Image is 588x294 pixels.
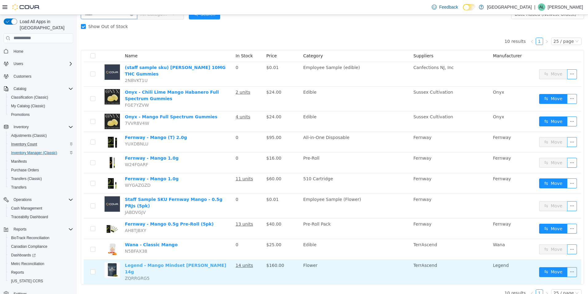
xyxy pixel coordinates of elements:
span: Sussex Cultivation [336,75,376,80]
span: Canfections NJ, Inc [336,50,377,55]
span: Traceabilty Dashboard [9,213,73,221]
button: icon: swapMove [462,55,491,64]
i: icon: down [498,276,502,281]
a: (staff sample sku) [PERSON_NAME] 10MG THC Gummies [48,50,149,62]
span: AH8TJBXY [48,213,69,218]
div: Ashley Lehman-Preine [538,3,545,11]
li: 1 [459,275,466,282]
button: Inventory Manager (Classic) [6,149,76,157]
span: 0 [159,227,161,232]
a: Purchase Orders [9,166,42,174]
a: Inventory Manager (Classic) [9,149,60,157]
span: $24.00 [189,100,205,104]
span: 0 [159,182,161,187]
span: Home [11,47,73,55]
span: Name [48,39,61,43]
span: Classification (Classic) [11,95,48,100]
span: Inventory [11,123,73,131]
button: icon: ellipsis [490,79,500,89]
span: AL [539,3,544,11]
td: Pre-Roll Pack [224,204,334,224]
img: (staff sample sku) Hamsa Mango 10MG THC Gummies placeholder [28,50,43,65]
button: icon: ellipsis [490,122,500,132]
a: Onyx - Chili Lime Mango Habanero Full Spectrum Gummies [48,75,142,86]
span: Cash Management [11,206,42,211]
button: icon: ellipsis [490,230,500,239]
span: Fernway [336,141,355,146]
li: Next Page [466,23,474,30]
span: Dashboards [9,251,73,259]
td: Edible [224,224,334,245]
a: 1 [459,23,466,30]
u: 13 units [159,207,176,212]
a: Promotions [9,111,32,118]
span: TerrAscend [336,248,360,253]
span: Canadian Compliance [9,243,73,250]
p: [GEOGRAPHIC_DATA] [487,3,532,11]
button: Operations [11,196,34,203]
button: icon: swapMove [462,102,491,112]
button: Home [1,47,76,56]
a: Fernway - Mango (T) 2.0g [48,120,110,125]
a: Dashboards [9,251,38,259]
button: icon: swapMove [462,164,491,174]
i: icon: left [453,25,457,29]
img: Cova [12,4,40,10]
span: Adjustments (Classic) [9,132,73,139]
a: Manifests [9,158,29,165]
button: icon: swapMove [462,122,491,132]
button: Reports [1,225,76,234]
button: Reports [6,268,76,277]
a: Transfers (Classic) [9,175,44,182]
button: Catalog [11,85,29,92]
button: Adjustments (Classic) [6,131,76,140]
li: Previous Page [451,23,459,30]
span: BioTrack Reconciliation [9,234,73,242]
span: Fernway [416,161,434,166]
span: In Stock [159,39,176,43]
a: Home [11,48,26,55]
button: My Catalog (Classic) [6,102,76,110]
button: icon: ellipsis [490,143,500,153]
span: Price [189,39,200,43]
button: Canadian Compliance [6,242,76,251]
button: Transfers (Classic) [6,174,76,183]
a: Adjustments (Classic) [9,132,49,139]
a: [US_STATE] CCRS [9,277,46,285]
a: Legend - Mango Mindset [PERSON_NAME] 14g [48,248,149,259]
span: Load All Apps in [GEOGRAPHIC_DATA] [17,18,73,31]
li: Next Page [466,275,474,282]
button: Traceabilty Dashboard [6,213,76,221]
img: Fernway - Mango 1.0g hero shot [28,161,43,176]
a: Staff Sample SKU Fernway Mango - 0.5g PRJs (5pk) [48,182,145,194]
button: icon: ellipsis [490,252,500,262]
span: W24F0ARF [48,147,71,152]
li: Previous Page [451,275,459,282]
span: BioTrack Reconciliation [11,235,50,240]
img: Onyx - Mango Full Spectrum Gummies hero shot [28,99,43,114]
span: Reports [14,227,26,232]
button: icon: ellipsis [490,102,500,112]
span: Suppliers [336,39,356,43]
button: Customers [1,72,76,81]
span: $16.00 [189,141,205,146]
span: Customers [14,74,31,79]
span: Feedback [439,4,458,10]
span: Transfers (Classic) [9,175,73,182]
td: Flower [224,245,334,269]
span: WYGAZGZD [48,168,74,173]
button: Transfers [6,183,76,192]
li: 10 results [427,23,449,30]
button: Manifests [6,157,76,166]
img: Fernway - Mango (T) 2.0g hero shot [28,120,43,135]
span: Manufacturer [416,39,445,43]
a: Classification (Classic) [9,94,51,101]
span: $0.01 [189,182,202,187]
button: Users [11,60,26,67]
span: Onyx [416,75,427,80]
a: My Catalog (Classic) [9,102,48,110]
span: [US_STATE] CCRS [11,279,43,284]
span: YUXDBNLU [48,127,72,132]
a: Customers [11,73,34,80]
